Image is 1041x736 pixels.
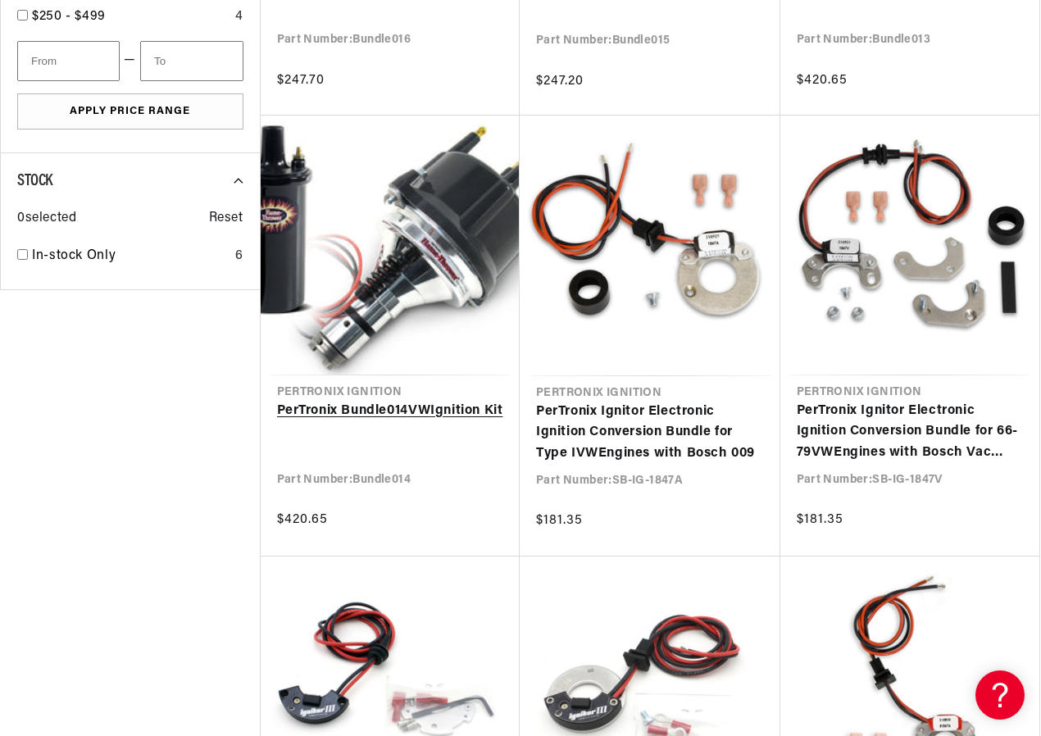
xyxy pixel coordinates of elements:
[32,10,106,23] span: $250 - $499
[32,246,229,267] a: In-stock Only
[277,401,504,422] a: PerTronix Bundle014VWIgnition Kit
[235,246,243,267] div: 6
[17,41,120,81] input: From
[17,173,52,189] span: Stock
[140,41,243,81] input: To
[209,208,243,229] span: Reset
[17,93,243,130] button: Apply Price Range
[536,402,764,465] a: PerTronix Ignitor Electronic Ignition Conversion Bundle for Type IVWEngines with Bosch 009
[235,7,243,28] div: 4
[17,208,76,229] span: 0 selected
[124,50,136,71] span: —
[797,401,1024,464] a: PerTronix Ignitor Electronic Ignition Conversion Bundle for 66-79VWEngines with Bosch Vac Distrib...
